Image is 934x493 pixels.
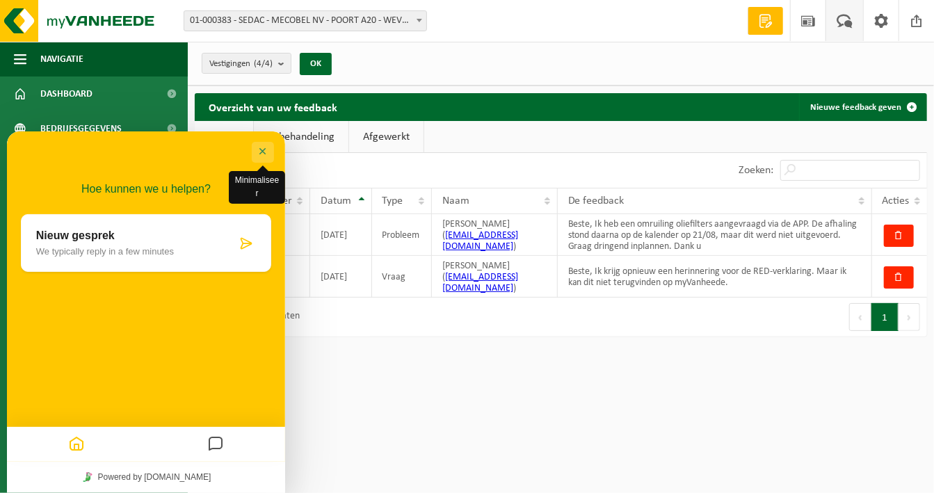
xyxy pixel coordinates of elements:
[254,121,348,153] a: In behandeling
[310,214,372,256] td: [DATE]
[310,256,372,298] td: [DATE]
[254,59,273,68] count: (4/4)
[321,195,351,207] span: Datum
[432,256,557,298] td: [PERSON_NAME] ( )
[195,93,351,120] h2: Overzicht van uw feedback
[76,341,86,350] img: Tawky_16x16.svg
[739,165,773,177] label: Zoeken:
[883,195,910,207] span: Acties
[197,300,220,327] button: Messages
[349,121,424,153] a: Afgewerkt
[40,111,122,146] span: Bedrijfsgegevens
[40,76,92,111] span: Dashboard
[558,214,872,256] td: Beste, Ik heb een omruiling oliefilters aangevraagd via de APP. De afhaling stond daarna op de ka...
[372,256,433,298] td: Vraag
[899,303,920,331] button: Next
[300,53,332,75] button: OK
[849,303,871,331] button: Previous
[442,230,518,252] a: [EMAIL_ADDRESS][DOMAIN_NAME]
[184,10,427,31] span: 01-000383 - SEDAC - MECOBEL NV - POORT A20 - WEVELGEM
[195,121,253,153] a: Nieuw
[58,300,81,327] button: Home
[202,53,291,74] button: Vestigingen(4/4)
[70,337,209,355] a: Powered by [DOMAIN_NAME]
[442,272,518,293] a: [EMAIL_ADDRESS][DOMAIN_NAME]
[568,195,625,207] span: De feedback
[799,93,926,121] a: Nieuwe feedback geven
[184,11,426,31] span: 01-000383 - SEDAC - MECOBEL NV - POORT A20 - WEVELGEM
[432,214,557,256] td: [PERSON_NAME] ( )
[871,303,899,331] button: 1
[383,195,403,207] span: Type
[442,195,469,207] span: Naam
[209,54,273,74] span: Vestigingen
[558,256,872,298] td: Beste, Ik krijg opnieuw een herinnering voor de RED-verklaring. Maar ik kan dit niet terugvinden ...
[40,42,83,76] span: Navigatie
[7,131,285,493] iframe: chat widget
[372,214,433,256] td: Probleem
